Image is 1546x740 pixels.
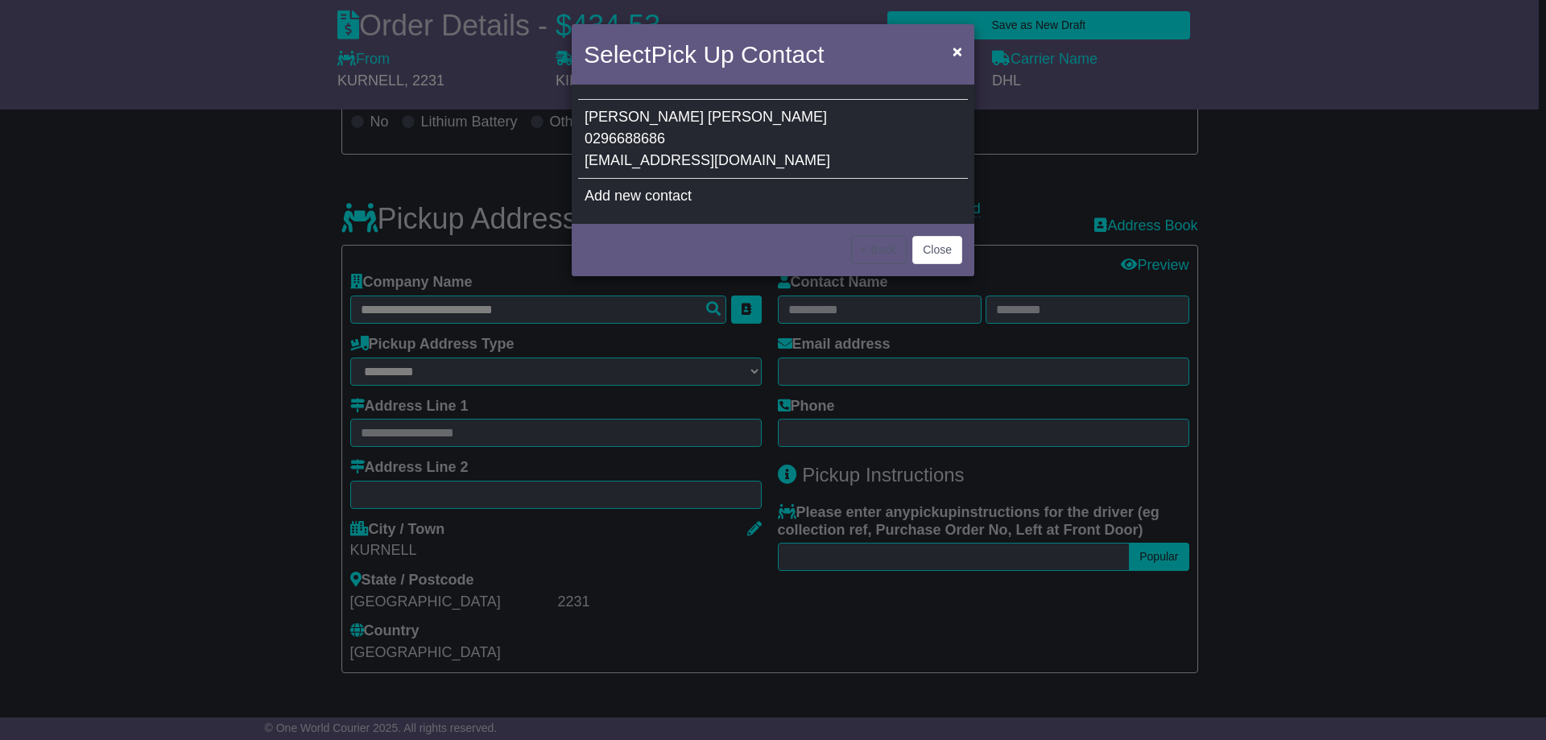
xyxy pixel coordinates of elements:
[851,236,907,264] button: < Back
[708,109,827,125] span: [PERSON_NAME]
[912,236,962,264] button: Close
[953,42,962,60] span: ×
[585,188,692,204] span: Add new contact
[651,41,734,68] span: Pick Up
[585,109,704,125] span: [PERSON_NAME]
[585,152,830,168] span: [EMAIL_ADDRESS][DOMAIN_NAME]
[584,36,824,72] h4: Select
[585,130,665,147] span: 0296688686
[945,35,970,68] button: Close
[741,41,824,68] span: Contact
